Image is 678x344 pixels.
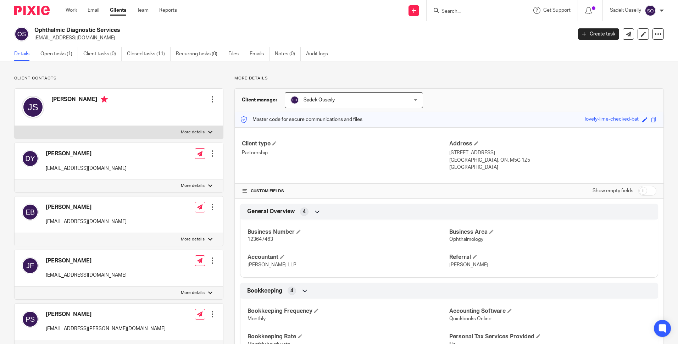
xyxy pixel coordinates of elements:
[449,254,651,261] h4: Referral
[159,7,177,14] a: Reports
[449,164,656,171] p: [GEOGRAPHIC_DATA]
[248,333,449,340] h4: Bookkeeping Rate
[51,96,108,105] h4: [PERSON_NAME]
[578,28,619,40] a: Create task
[275,47,301,61] a: Notes (0)
[46,165,127,172] p: [EMAIL_ADDRESS][DOMAIN_NAME]
[228,47,244,61] a: Files
[242,140,449,148] h4: Client type
[34,27,461,34] h2: Ophthalmic Diagnostic Services
[34,34,567,41] p: [EMAIL_ADDRESS][DOMAIN_NAME]
[181,183,205,189] p: More details
[40,47,78,61] a: Open tasks (1)
[593,187,633,194] label: Show empty fields
[242,188,449,194] h4: CUSTOM FIELDS
[449,149,656,156] p: [STREET_ADDRESS]
[176,47,223,61] a: Recurring tasks (0)
[290,287,293,294] span: 4
[46,204,127,211] h4: [PERSON_NAME]
[449,316,491,321] span: Quickbooks Online
[585,116,639,124] div: lovely-lime-checked-bat
[127,47,171,61] a: Closed tasks (11)
[248,228,449,236] h4: Business Number
[449,262,488,267] span: [PERSON_NAME]
[14,76,223,81] p: Client contacts
[248,316,266,321] span: Monthly
[46,218,127,225] p: [EMAIL_ADDRESS][DOMAIN_NAME]
[46,150,127,157] h4: [PERSON_NAME]
[14,6,50,15] img: Pixie
[248,307,449,315] h4: Bookkeeping Frequency
[22,96,44,118] img: svg%3E
[247,208,295,215] span: General Overview
[645,5,656,16] img: svg%3E
[46,272,127,279] p: [EMAIL_ADDRESS][DOMAIN_NAME]
[110,7,126,14] a: Clients
[181,290,205,296] p: More details
[449,228,651,236] h4: Business Area
[242,96,278,104] h3: Client manager
[250,47,269,61] a: Emails
[449,157,656,164] p: [GEOGRAPHIC_DATA], ON, M5G 1Z5
[22,257,39,274] img: svg%3E
[22,150,39,167] img: svg%3E
[83,47,122,61] a: Client tasks (0)
[248,262,296,267] span: [PERSON_NAME] LLP
[66,7,77,14] a: Work
[46,257,127,265] h4: [PERSON_NAME]
[248,237,273,242] span: 123647463
[181,129,205,135] p: More details
[247,287,282,295] span: Bookkeeping
[22,311,39,328] img: svg%3E
[240,116,362,123] p: Master code for secure communications and files
[101,96,108,103] i: Primary
[290,96,299,104] img: svg%3E
[449,307,651,315] h4: Accounting Software
[304,98,335,102] span: Sadek Osseily
[14,47,35,61] a: Details
[181,237,205,242] p: More details
[449,140,656,148] h4: Address
[242,149,449,156] p: Partnership
[449,333,651,340] h4: Personal Tax Services Provided
[88,7,99,14] a: Email
[22,204,39,221] img: svg%3E
[248,254,449,261] h4: Accountant
[234,76,664,81] p: More details
[46,325,166,332] p: [EMAIL_ADDRESS][PERSON_NAME][DOMAIN_NAME]
[14,27,29,41] img: svg%3E
[543,8,571,13] span: Get Support
[137,7,149,14] a: Team
[610,7,641,14] p: Sadek Osseily
[441,9,505,15] input: Search
[449,237,483,242] span: Ophthalmology
[306,47,333,61] a: Audit logs
[303,208,306,215] span: 4
[46,311,166,318] h4: [PERSON_NAME]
